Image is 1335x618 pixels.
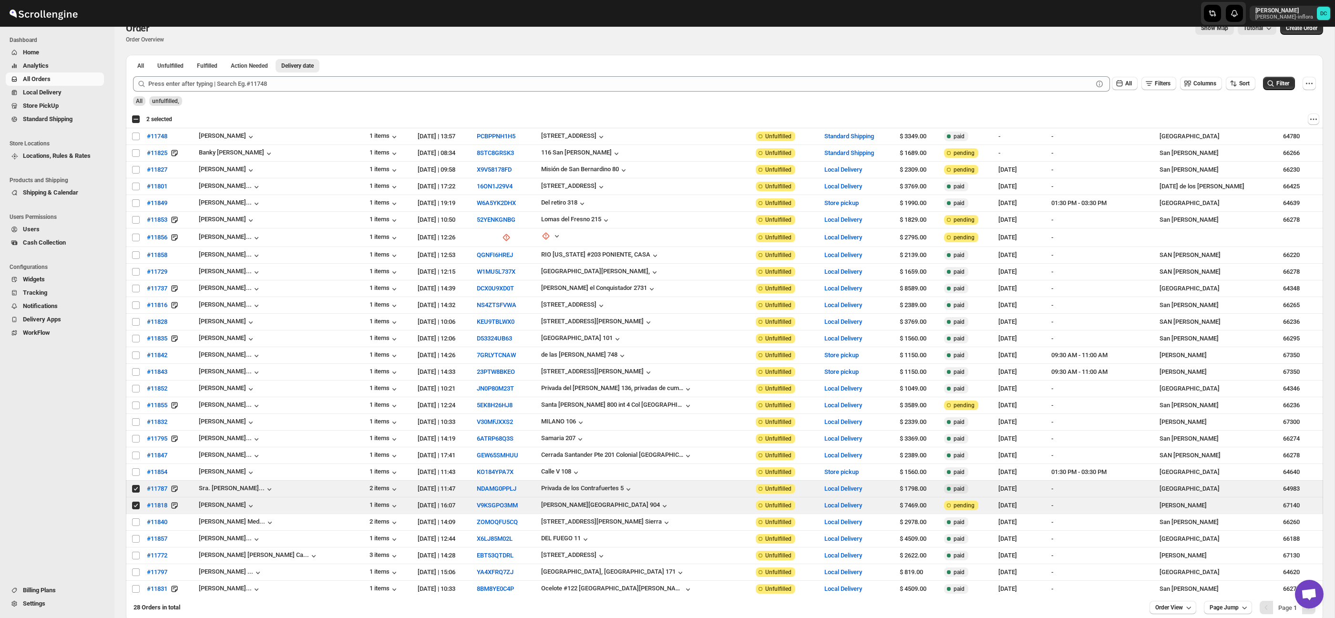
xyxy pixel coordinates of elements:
button: Privada del [PERSON_NAME] 136, privadas de cumbres [541,384,693,394]
button: de las [PERSON_NAME] 748 [541,351,627,360]
button: PCBPPNH1H5 [477,133,515,140]
span: #11832 [147,417,167,427]
span: Delivery date [281,62,314,70]
div: Del retiro 318 [541,199,577,206]
button: 1 items [370,216,399,225]
div: RIO [US_STATE] #203 PONIENTE, CASA [541,251,650,258]
span: Locations, Rules & Rates [23,152,91,159]
button: Local Delivery [824,251,862,258]
div: [PERSON_NAME]... [199,182,252,189]
div: [PERSON_NAME] [199,468,256,477]
div: [STREET_ADDRESS][PERSON_NAME] [541,318,644,325]
div: [PERSON_NAME] [199,318,256,327]
button: [STREET_ADDRESS] [541,132,606,142]
span: #11849 [147,198,167,208]
button: [PERSON_NAME] [199,216,256,225]
span: Notifications [23,302,58,309]
span: Local Delivery [23,89,62,96]
button: Calle V 108 [541,468,581,477]
div: [PERSON_NAME]... [199,199,252,206]
span: Standard Shipping [23,115,72,123]
button: [STREET_ADDRESS][PERSON_NAME] Sierra [541,518,671,527]
button: 1 items [370,384,399,394]
div: [PERSON_NAME]... [199,251,252,258]
span: #11748 [147,132,167,141]
span: WorkFlow [23,329,50,336]
div: [PERSON_NAME]... [199,284,252,291]
button: 1 items [370,165,399,175]
div: [GEOGRAPHIC_DATA] 101 [541,334,613,341]
div: [STREET_ADDRESS] [541,182,596,189]
div: [PERSON_NAME]... [199,351,252,358]
button: Notifications [6,299,104,313]
div: 116 San [PERSON_NAME] [541,149,612,156]
div: [PERSON_NAME]... [199,451,252,458]
input: Press enter after typing | Search Eg.#11748 [148,76,1093,92]
button: [PERSON_NAME]... [199,401,261,411]
div: [STREET_ADDRESS][PERSON_NAME] Sierra [541,518,662,525]
button: Local Delivery [824,183,862,190]
button: Local Delivery [824,335,862,342]
button: #11748 [141,129,173,144]
button: [PERSON_NAME]... [199,284,261,294]
div: 1 items [370,501,399,511]
button: Home [6,46,104,59]
button: [PERSON_NAME]... [199,451,261,461]
button: QGNFI6HREJ [477,251,513,258]
div: 1 items [370,418,399,427]
button: Shipping & Calendar [6,186,104,199]
button: 1 items [370,334,399,344]
button: [PERSON_NAME][GEOGRAPHIC_DATA] 904 [541,501,669,511]
button: Unfulfilled [152,59,189,72]
button: 1 items [370,284,399,294]
span: #11827 [147,165,167,175]
button: [PERSON_NAME] [199,418,256,427]
button: [PERSON_NAME]... [199,182,261,192]
button: Store pickup [824,368,859,375]
button: Map action label [1195,21,1234,35]
button: #11787 [141,481,173,496]
div: Misión de San Bernardino 80 [541,165,619,173]
button: W1MU5L737X [477,268,515,275]
div: 1 items [370,451,399,461]
button: 1 items [370,199,399,208]
button: 5EK8H26HJ8 [477,402,513,409]
span: #11816 [147,300,167,310]
span: #11818 [147,501,167,510]
button: Local Delivery [824,385,862,392]
span: #11854 [147,467,167,477]
span: #11856 [147,233,167,242]
span: Sort [1239,80,1250,87]
span: #11842 [147,350,167,360]
button: #11855 [141,398,173,413]
button: [STREET_ADDRESS][PERSON_NAME] [541,318,653,327]
button: Local Delivery [824,166,862,173]
button: #11853 [141,212,173,227]
button: #11825 [141,145,173,161]
div: [PERSON_NAME]... [199,301,252,308]
span: Delivery Apps [23,316,61,323]
button: #11795 [141,431,173,446]
div: 1 items [370,434,399,444]
div: 1 items [370,318,399,327]
button: 1 items [370,351,399,360]
button: Store pickup [824,468,859,475]
button: 1 items [370,251,399,260]
span: #11737 [147,284,167,293]
button: WorkFlow [6,326,104,340]
div: 1 items [370,132,399,142]
div: [STREET_ADDRESS] [541,132,596,139]
div: Banky [PERSON_NAME] [199,149,274,158]
button: Fulfilled [191,59,223,72]
button: GEW65SMHUU [477,452,518,459]
button: #11840 [141,515,173,530]
div: [PERSON_NAME]... [199,401,252,408]
button: [GEOGRAPHIC_DATA] 101 [541,334,622,344]
span: #11729 [147,267,167,277]
div: 1 items [370,149,399,158]
span: All Orders [23,75,51,82]
button: #11854 [141,464,173,480]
